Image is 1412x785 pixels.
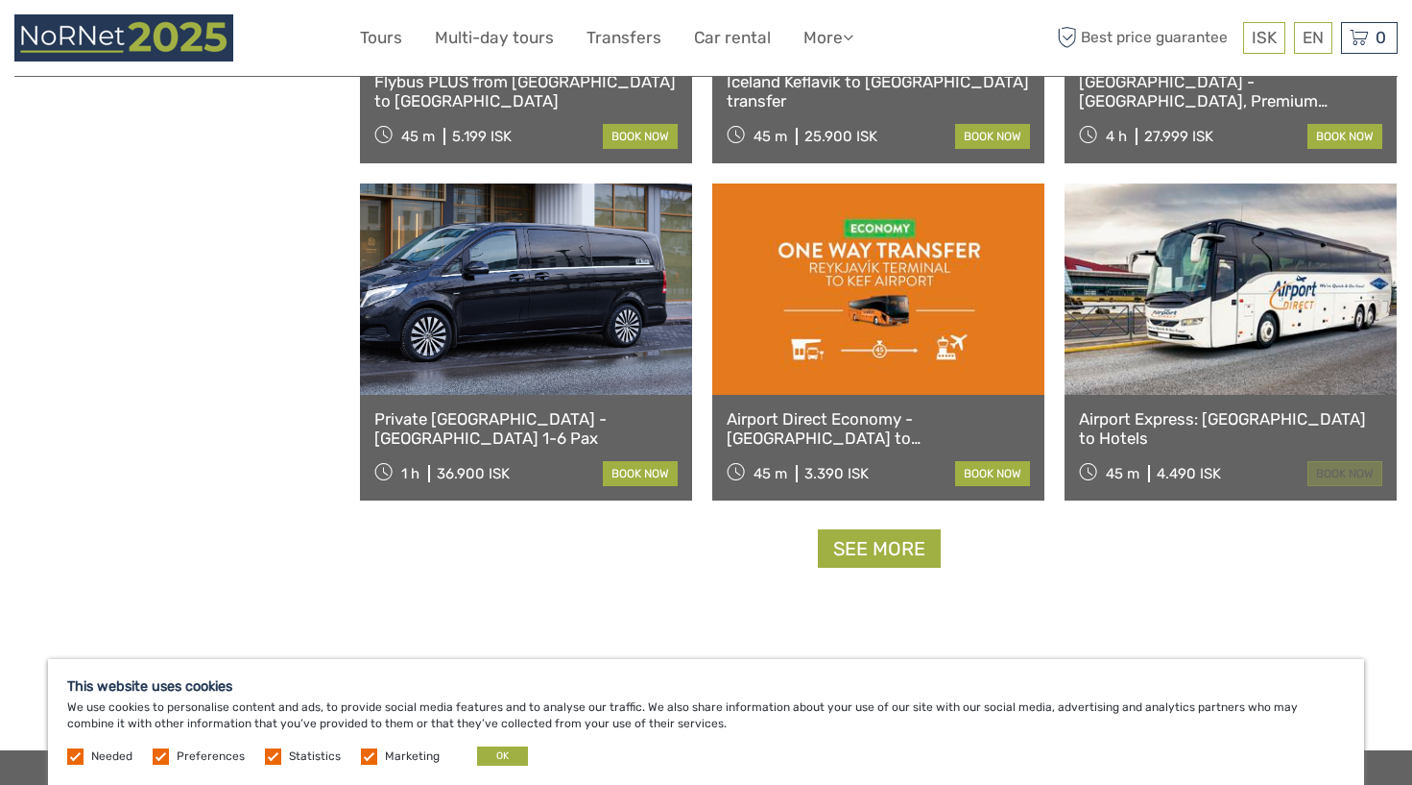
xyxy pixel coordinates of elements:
div: EN [1294,22,1332,54]
a: More [803,24,853,52]
span: 45 m [1106,465,1139,482]
span: 45 m [401,128,435,145]
a: Transfers [586,24,661,52]
div: 5.199 ISK [452,128,512,145]
div: 36.900 ISK [437,465,510,482]
a: Airport Express: [GEOGRAPHIC_DATA] to Hotels [1079,409,1382,449]
a: Iceland Keflavik to [GEOGRAPHIC_DATA] transfer [727,72,1030,111]
h5: This website uses cookies [67,678,1345,695]
a: book now [603,124,678,149]
label: Marketing [385,748,440,765]
a: [GEOGRAPHIC_DATA] - [GEOGRAPHIC_DATA], Premium Admission & Transfer [1079,72,1382,111]
label: Needed [91,748,132,765]
label: Preferences [177,748,245,765]
a: book now [603,461,678,486]
a: book now [955,124,1030,149]
span: 45 m [754,128,787,145]
div: 25.900 ISK [804,128,877,145]
a: book now [1307,124,1382,149]
a: book now [1307,461,1382,486]
a: book now [955,461,1030,486]
a: Flybus PLUS from [GEOGRAPHIC_DATA] to [GEOGRAPHIC_DATA] [374,72,678,111]
span: 1 h [401,465,419,482]
a: Car rental [694,24,771,52]
a: Private [GEOGRAPHIC_DATA] - [GEOGRAPHIC_DATA] 1-6 Pax [374,409,678,449]
button: OK [477,747,528,766]
span: 4 h [1106,128,1127,145]
p: We're away right now. Please check back later! [27,34,217,49]
span: ISK [1252,28,1277,47]
div: 4.490 ISK [1157,465,1221,482]
span: Best price guarantee [1052,22,1238,54]
div: We use cookies to personalise content and ads, to provide social media features and to analyse ou... [48,659,1364,785]
label: Statistics [289,748,341,765]
a: Multi-day tours [435,24,554,52]
a: Airport Direct Economy - [GEOGRAPHIC_DATA] to [GEOGRAPHIC_DATA] [727,409,1030,449]
button: Open LiveChat chat widget [221,30,244,53]
div: 3.390 ISK [804,465,869,482]
span: 0 [1373,28,1389,47]
a: Tours [360,24,402,52]
div: 27.999 ISK [1144,128,1213,145]
a: See more [818,529,941,569]
img: 3258-41b625c3-b3ba-4726-b4dc-f26af99be3a7_logo_small.png [14,14,233,61]
span: 45 m [754,465,787,482]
